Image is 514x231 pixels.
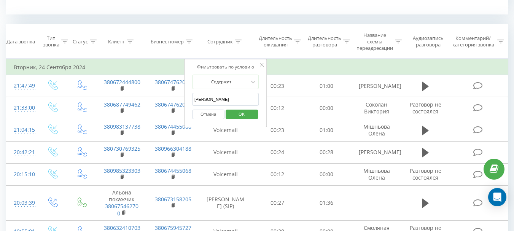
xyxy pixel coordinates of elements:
[226,110,258,119] button: OK
[302,119,351,141] td: 01:00
[253,119,302,141] td: 00:23
[302,163,351,185] td: 00:00
[253,141,302,163] td: 00:24
[14,167,30,182] div: 20:15:10
[104,101,140,108] a: 380687749462
[259,35,292,48] div: Длительность ожидания
[231,108,252,120] span: OK
[410,167,441,181] span: Разговор не состоялся
[155,145,191,152] a: 380966304188
[356,32,393,51] div: Название схемы переадресации
[302,141,351,163] td: 00:28
[351,75,402,97] td: [PERSON_NAME]
[253,75,302,97] td: 00:23
[155,123,191,130] a: 380674455068
[14,123,30,137] div: 21:04:15
[155,196,191,203] a: 380673158205
[192,110,224,119] button: Отмена
[351,97,402,119] td: Соколан Виктория
[14,78,30,93] div: 21:47:49
[410,101,441,115] span: Разговор не состоялся
[6,38,35,45] div: Дата звонка
[302,185,351,220] td: 01:36
[488,188,506,206] div: Open Intercom Messenger
[253,185,302,220] td: 00:27
[207,38,233,45] div: Сотрудник
[104,167,140,174] a: 380985323303
[104,123,140,130] a: 380983137738
[253,163,302,185] td: 00:12
[351,119,402,141] td: Мішньова Олена
[308,35,341,48] div: Длительность разговора
[253,97,302,119] td: 00:12
[351,141,402,163] td: [PERSON_NAME]
[451,35,495,48] div: Комментарий/категория звонка
[192,93,259,106] input: Введите значение
[302,75,351,97] td: 01:00
[96,185,147,220] td: Альона покажчик
[155,101,191,108] a: 380674762070
[108,38,125,45] div: Клиент
[14,100,30,115] div: 21:33:00
[104,78,140,86] a: 380672444800
[302,97,351,119] td: 00:00
[14,145,30,160] div: 20:42:21
[192,63,259,71] div: Фильтровать по условию
[198,119,253,141] td: Voicemail
[155,167,191,174] a: 380674455068
[43,35,59,48] div: Тип звонка
[14,196,30,210] div: 20:03:39
[198,141,253,163] td: Voicemail
[104,145,140,152] a: 380730769325
[409,35,447,48] div: Аудиозапись разговора
[198,163,253,185] td: Voicemail
[151,38,184,45] div: Бизнес номер
[105,202,138,217] a: 380675462700
[351,163,402,185] td: Мішньова Олена
[198,185,253,220] td: [PERSON_NAME] (SIP)
[73,38,88,45] div: Статус
[155,78,191,86] a: 380674762088
[6,60,508,75] td: Вторник, 24 Сентября 2024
